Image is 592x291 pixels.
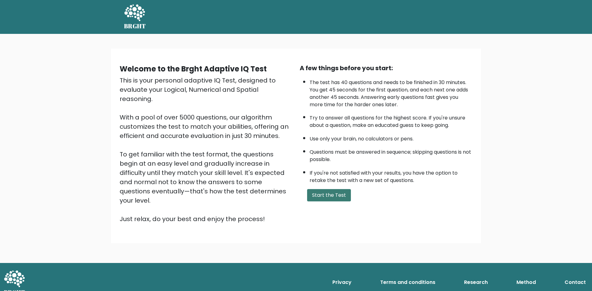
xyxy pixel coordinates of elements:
[124,2,146,31] a: BRGHT
[330,276,354,289] a: Privacy
[562,276,588,289] a: Contact
[310,111,472,129] li: Try to answer all questions for the highest score. If you're unsure about a question, make an edu...
[310,145,472,163] li: Questions must be answered in sequence; skipping questions is not possible.
[120,76,292,224] div: This is your personal adaptive IQ Test, designed to evaluate your Logical, Numerical and Spatial ...
[462,276,490,289] a: Research
[514,276,538,289] a: Method
[310,166,472,184] li: If you're not satisfied with your results, you have the option to retake the test with a new set ...
[124,22,146,30] h5: BRGHT
[310,132,472,143] li: Use only your brain, no calculators or pens.
[120,64,267,74] b: Welcome to the Brght Adaptive IQ Test
[300,63,472,73] div: A few things before you start:
[307,189,351,201] button: Start the Test
[310,76,472,108] li: The test has 40 questions and needs to be finished in 30 minutes. You get 45 seconds for the firs...
[378,276,438,289] a: Terms and conditions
